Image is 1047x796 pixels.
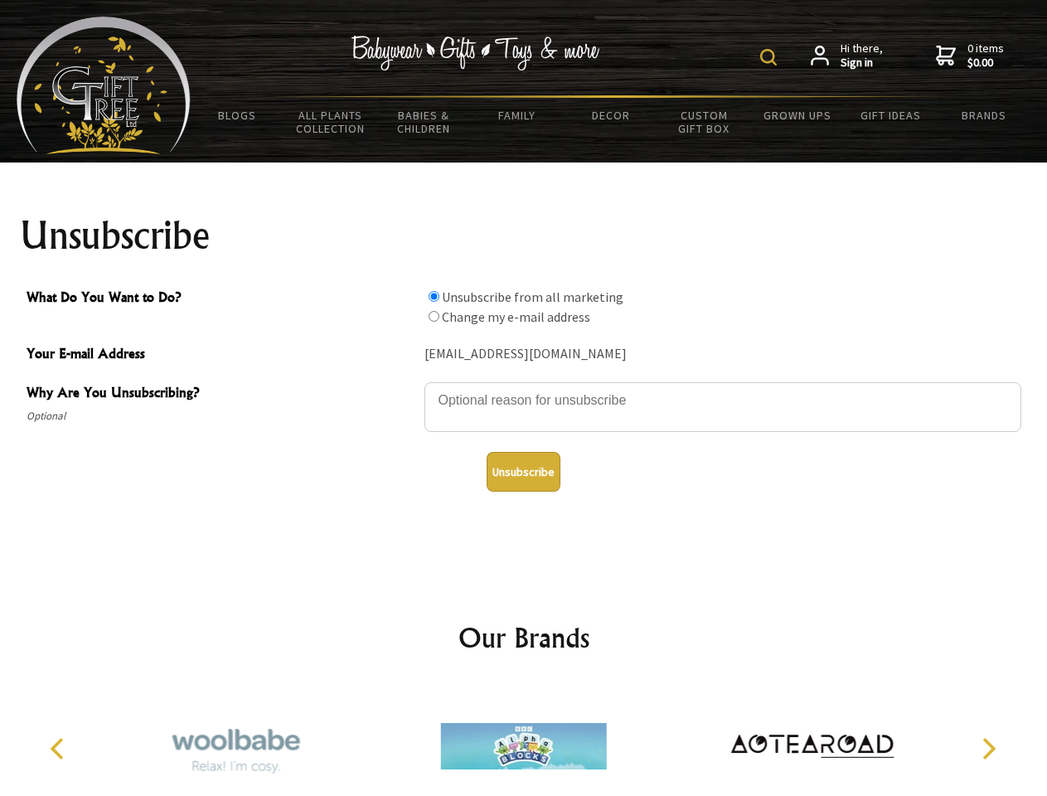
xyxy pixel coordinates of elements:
a: BLOGS [191,98,284,133]
a: Brands [938,98,1031,133]
a: Family [471,98,565,133]
button: Previous [41,730,78,767]
textarea: Why Are You Unsubscribing? [424,382,1021,432]
button: Next [970,730,1006,767]
strong: $0.00 [967,56,1004,70]
span: What Do You Want to Do? [27,287,416,311]
h2: Our Brands [33,618,1015,658]
span: Hi there, [841,41,883,70]
a: Grown Ups [750,98,844,133]
input: What Do You Want to Do? [429,291,439,302]
strong: Sign in [841,56,883,70]
label: Unsubscribe from all marketing [442,289,623,305]
a: All Plants Collection [284,98,378,146]
a: Hi there,Sign in [811,41,883,70]
h1: Unsubscribe [20,216,1028,255]
span: Your E-mail Address [27,343,416,367]
a: Babies & Children [377,98,471,146]
img: Babywear - Gifts - Toys & more [351,36,600,70]
div: [EMAIL_ADDRESS][DOMAIN_NAME] [424,342,1021,367]
a: Gift Ideas [844,98,938,133]
span: Optional [27,406,416,426]
span: 0 items [967,41,1004,70]
a: Decor [564,98,657,133]
img: product search [760,49,777,66]
label: Change my e-mail address [442,308,590,325]
img: Babyware - Gifts - Toys and more... [17,17,191,154]
button: Unsubscribe [487,452,560,492]
a: 0 items$0.00 [936,41,1004,70]
span: Why Are You Unsubscribing? [27,382,416,406]
a: Custom Gift Box [657,98,751,146]
input: What Do You Want to Do? [429,311,439,322]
